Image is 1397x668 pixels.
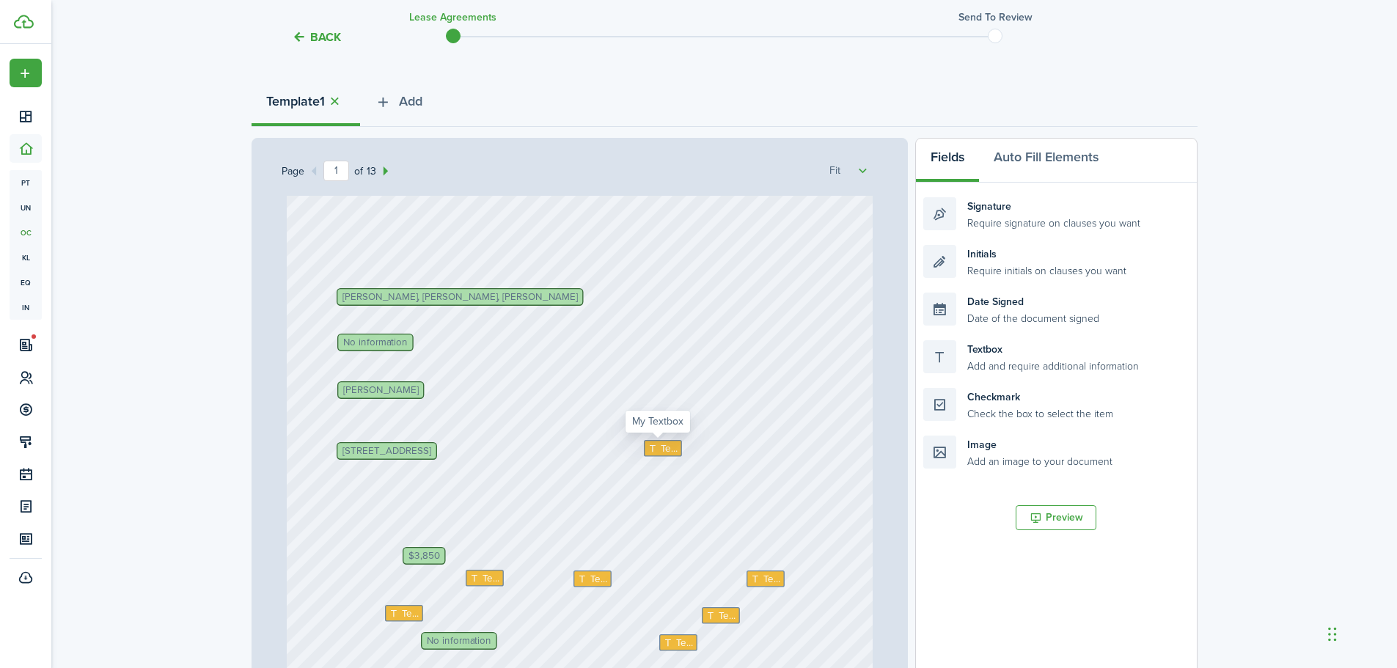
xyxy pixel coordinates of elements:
iframe: Chat Widget [1324,598,1397,668]
div: Drag [1328,612,1337,656]
span: Add [399,92,422,111]
span: Text [718,608,736,623]
span: Text [661,441,678,455]
a: un [10,195,42,220]
button: Preview [1016,505,1096,530]
span: Text [676,635,694,650]
div: My Textbox [702,607,740,624]
div: My Textbox [573,570,612,587]
span: No information [343,337,408,347]
span: No information [427,636,491,646]
span: [PERSON_NAME] [343,385,418,394]
span: Text [763,571,780,586]
strong: 1 [320,92,325,111]
span: Text [401,606,419,620]
span: [PERSON_NAME], [PERSON_NAME], [PERSON_NAME] [342,292,578,301]
button: Back [292,29,341,45]
div: My Textbox [466,570,504,587]
div: My Textbox [644,440,682,457]
span: [STREET_ADDRESS] [342,446,431,455]
a: pt [10,170,42,195]
span: Text [483,571,500,586]
strong: Template [266,92,320,111]
button: Close tab [325,93,345,110]
div: My Textbox [747,570,785,587]
span: $3,850 [408,551,440,560]
a: oc [10,220,42,245]
a: kl [10,245,42,270]
button: Auto Fill Elements [979,139,1113,183]
button: Fields [916,139,979,183]
img: TenantCloud [14,15,34,29]
h3: Lease Agreements [409,10,496,25]
div: My Textbox [659,634,697,651]
span: 13 [363,164,376,179]
div: Page of [282,161,395,181]
a: in [10,295,42,320]
div: My Textbox [385,605,423,622]
button: Add [360,83,437,127]
span: Text [590,571,607,586]
button: Open menu [10,59,42,87]
a: eq [10,270,42,295]
h3: Send to review [958,10,1033,25]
